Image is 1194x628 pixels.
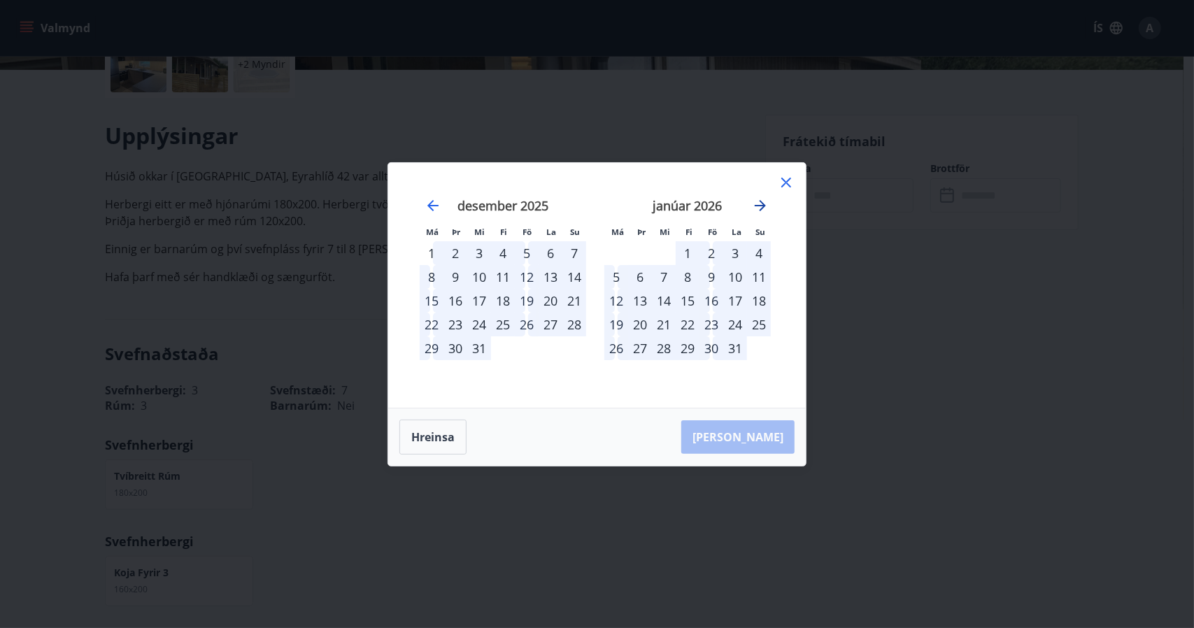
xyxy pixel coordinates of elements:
[611,227,624,237] small: Má
[443,289,467,313] td: Choose þriðjudagur, 16. desember 2025 as your check-in date. It’s available.
[676,289,699,313] div: 15
[443,241,467,265] div: 2
[443,336,467,360] div: 30
[491,241,515,265] td: Choose fimmtudagur, 4. desember 2025 as your check-in date. It’s available.
[491,313,515,336] div: 25
[637,227,646,237] small: Þr
[515,241,539,265] div: 5
[652,265,676,289] td: Choose miðvikudagur, 7. janúar 2026 as your check-in date. It’s available.
[723,336,747,360] td: Choose laugardagur, 31. janúar 2026 as your check-in date. It’s available.
[652,313,676,336] div: 21
[539,289,562,313] div: 20
[443,313,467,336] td: Choose þriðjudagur, 23. desember 2025 as your check-in date. It’s available.
[723,265,747,289] td: Choose laugardagur, 10. janúar 2026 as your check-in date. It’s available.
[467,336,491,360] div: 31
[604,289,628,313] div: 12
[628,313,652,336] div: 20
[467,289,491,313] td: Choose miðvikudagur, 17. desember 2025 as your check-in date. It’s available.
[443,265,467,289] div: 9
[628,336,652,360] div: 27
[452,227,460,237] small: Þr
[467,289,491,313] div: 17
[709,227,718,237] small: Fö
[539,313,562,336] td: Choose laugardagur, 27. desember 2025 as your check-in date. It’s available.
[604,313,628,336] td: Choose mánudagur, 19. janúar 2026 as your check-in date. It’s available.
[405,180,789,391] div: Calendar
[467,313,491,336] td: Choose miðvikudagur, 24. desember 2025 as your check-in date. It’s available.
[467,241,491,265] div: 3
[426,227,439,237] small: Má
[425,197,441,214] div: Move backward to switch to the previous month.
[699,289,723,313] div: 16
[699,289,723,313] td: Choose föstudagur, 16. janúar 2026 as your check-in date. It’s available.
[539,265,562,289] div: 13
[653,197,723,214] strong: janúar 2026
[443,289,467,313] div: 16
[628,265,652,289] td: Choose þriðjudagur, 6. janúar 2026 as your check-in date. It’s available.
[443,313,467,336] div: 23
[420,241,443,265] div: Aðeins innritun í boði
[723,241,747,265] div: 3
[652,336,676,360] td: Choose miðvikudagur, 28. janúar 2026 as your check-in date. It’s available.
[699,313,723,336] div: 23
[562,241,586,265] div: 7
[755,227,765,237] small: Su
[515,289,539,313] td: Choose föstudagur, 19. desember 2025 as your check-in date. It’s available.
[562,265,586,289] td: Choose sunnudagur, 14. desember 2025 as your check-in date. It’s available.
[747,241,771,265] td: Choose sunnudagur, 4. janúar 2026 as your check-in date. It’s available.
[457,197,548,214] strong: desember 2025
[539,265,562,289] td: Choose laugardagur, 13. desember 2025 as your check-in date. It’s available.
[562,241,586,265] td: Choose sunnudagur, 7. desember 2025 as your check-in date. It’s available.
[467,265,491,289] td: Choose miðvikudagur, 10. desember 2025 as your check-in date. It’s available.
[676,265,699,289] td: Choose fimmtudagur, 8. janúar 2026 as your check-in date. It’s available.
[747,265,771,289] div: 11
[676,265,699,289] div: 8
[515,289,539,313] div: 19
[723,289,747,313] td: Choose laugardagur, 17. janúar 2026 as your check-in date. It’s available.
[747,289,771,313] td: Choose sunnudagur, 18. janúar 2026 as your check-in date. It’s available.
[604,289,628,313] td: Choose mánudagur, 12. janúar 2026 as your check-in date. It’s available.
[562,313,586,336] div: 28
[491,289,515,313] div: 18
[628,289,652,313] div: 13
[723,313,747,336] div: 24
[628,336,652,360] td: Choose þriðjudagur, 27. janúar 2026 as your check-in date. It’s available.
[723,289,747,313] div: 17
[604,265,628,289] div: 5
[676,289,699,313] td: Choose fimmtudagur, 15. janúar 2026 as your check-in date. It’s available.
[699,265,723,289] div: 9
[539,313,562,336] div: 27
[604,336,628,360] td: Choose mánudagur, 26. janúar 2026 as your check-in date. It’s available.
[515,265,539,289] td: Choose föstudagur, 12. desember 2025 as your check-in date. It’s available.
[699,265,723,289] td: Choose föstudagur, 9. janúar 2026 as your check-in date. It’s available.
[660,227,671,237] small: Mi
[515,313,539,336] div: 26
[652,313,676,336] td: Choose miðvikudagur, 21. janúar 2026 as your check-in date. It’s available.
[699,313,723,336] td: Choose föstudagur, 23. janúar 2026 as your check-in date. It’s available.
[676,336,699,360] div: 29
[491,265,515,289] div: 11
[500,227,507,237] small: Fi
[420,313,443,336] div: 22
[546,227,556,237] small: La
[467,241,491,265] td: Choose miðvikudagur, 3. desember 2025 as your check-in date. It’s available.
[420,289,443,313] td: Choose mánudagur, 15. desember 2025 as your check-in date. It’s available.
[723,313,747,336] td: Choose laugardagur, 24. janúar 2026 as your check-in date. It’s available.
[515,241,539,265] td: Choose föstudagur, 5. desember 2025 as your check-in date. It’s available.
[562,289,586,313] td: Choose sunnudagur, 21. desember 2025 as your check-in date. It’s available.
[652,265,676,289] div: 7
[515,265,539,289] div: 12
[420,241,443,265] td: Choose mánudagur, 1. desember 2025 as your check-in date. It’s available.
[562,289,586,313] div: 21
[604,265,628,289] td: Choose mánudagur, 5. janúar 2026 as your check-in date. It’s available.
[539,289,562,313] td: Choose laugardagur, 20. desember 2025 as your check-in date. It’s available.
[676,313,699,336] div: 22
[523,227,532,237] small: Fö
[491,241,515,265] div: 4
[652,289,676,313] td: Choose miðvikudagur, 14. janúar 2026 as your check-in date. It’s available.
[652,336,676,360] div: 28
[420,289,443,313] div: 15
[676,241,699,265] div: 1
[420,265,443,289] td: Choose mánudagur, 8. desember 2025 as your check-in date. It’s available.
[676,241,699,265] td: Choose fimmtudagur, 1. janúar 2026 as your check-in date. It’s available.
